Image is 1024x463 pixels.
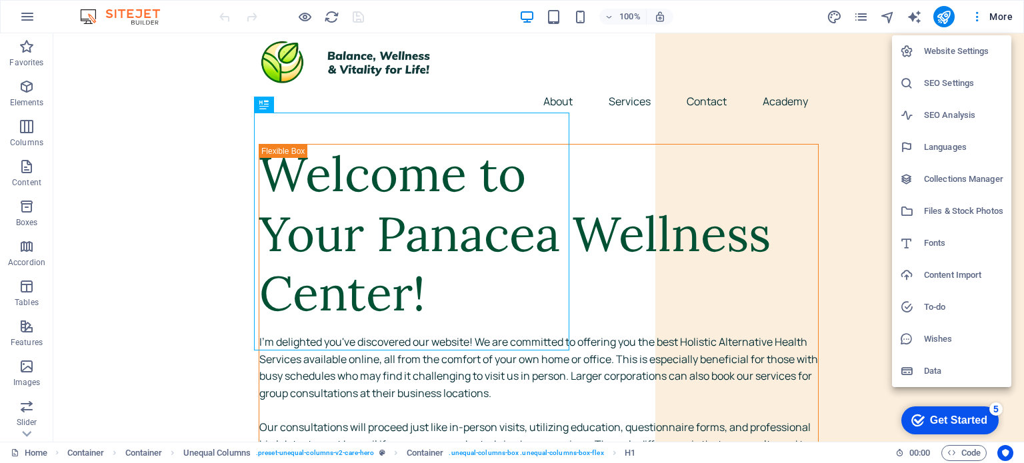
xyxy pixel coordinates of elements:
div: Get Started [39,15,97,27]
h6: Collections Manager [924,171,1003,187]
div: Get Started 5 items remaining, 0% complete [11,7,108,35]
h6: Website Settings [924,43,1003,59]
h6: Languages [924,139,1003,155]
h6: Content Import [924,267,1003,283]
h6: Files & Stock Photos [924,203,1003,219]
h6: Wishes [924,331,1003,347]
h6: Data [924,363,1003,379]
h6: Fonts [924,235,1003,251]
h6: SEO Settings [924,75,1003,91]
h6: To-do [924,299,1003,315]
h6: SEO Analysis [924,107,1003,123]
div: 5 [99,3,112,16]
